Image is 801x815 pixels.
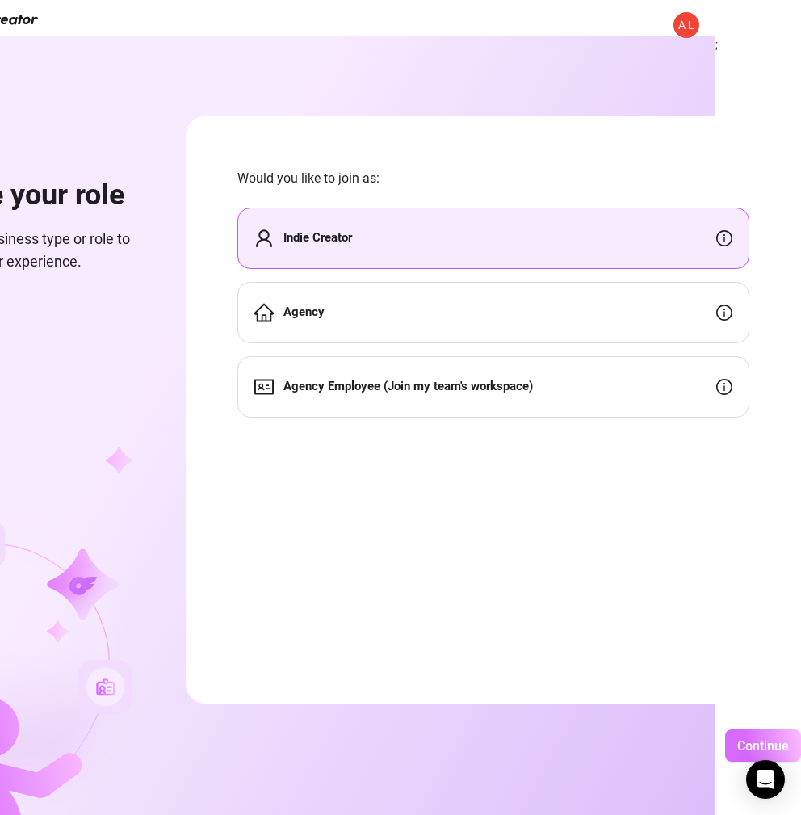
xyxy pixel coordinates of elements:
[678,16,694,34] span: A L
[254,303,274,322] span: home
[716,379,732,395] span: info-circle
[737,738,789,754] span: Continue
[254,377,274,397] span: idcard
[283,379,533,393] strong: Agency Employee (Join my team's workspace)
[283,230,352,245] strong: Indie Creator
[716,305,732,321] span: info-circle
[254,229,274,248] span: user
[716,230,732,246] span: info-circle
[237,168,749,188] span: Would you like to join as:
[725,729,801,762] button: Continue
[746,760,785,799] div: Open Intercom Messenger
[283,305,325,319] strong: Agency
